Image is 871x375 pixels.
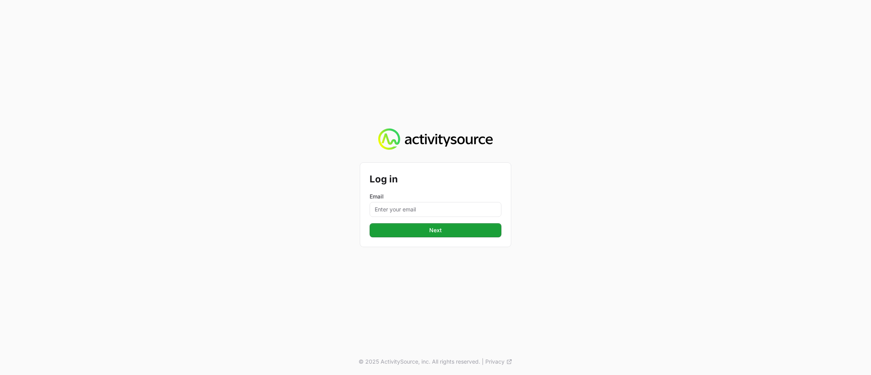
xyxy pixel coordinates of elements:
[370,202,501,217] input: Enter your email
[370,172,501,186] h2: Log in
[370,193,501,200] label: Email
[370,223,501,237] button: Next
[374,226,497,235] span: Next
[485,358,512,366] a: Privacy
[359,358,480,366] p: © 2025 ActivitySource, inc. All rights reserved.
[378,128,492,150] img: Activity Source
[482,358,484,366] span: |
